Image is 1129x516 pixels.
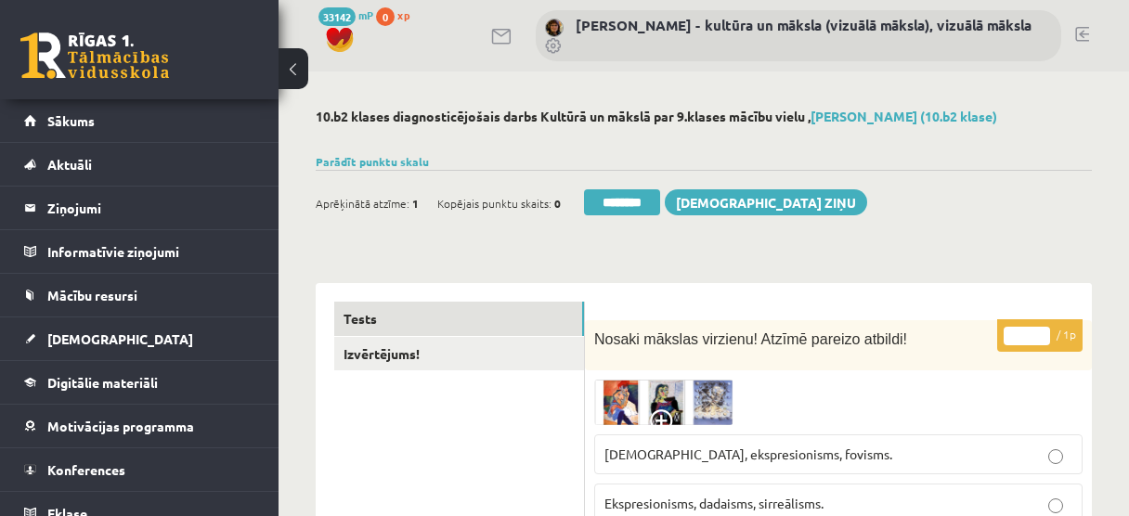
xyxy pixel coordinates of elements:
a: Konferences [24,448,255,491]
a: Mācību resursi [24,274,255,316]
img: Ilze Kolka - kultūra un māksla (vizuālā māksla), vizuālā māksla [545,19,564,37]
span: xp [397,7,409,22]
a: Sākums [24,99,255,142]
a: Tests [334,302,584,336]
a: Informatīvie ziņojumi [24,230,255,273]
a: 33142 mP [318,7,373,22]
span: 0 [376,7,395,26]
a: Motivācijas programma [24,405,255,447]
span: 1 [412,189,419,217]
a: Izvērtējums! [334,337,584,371]
a: [DEMOGRAPHIC_DATA] ziņu [665,189,867,215]
h2: 10.b2 klases diagnosticējošais darbs Kultūrā un mākslā par 9.klases mācību vielu , [316,109,1092,124]
span: Digitālie materiāli [47,374,158,391]
span: Kopējais punktu skaits: [437,189,552,217]
span: Motivācijas programma [47,418,194,434]
img: Ekr%C4%81nuz%C5%86%C4%93mums_2024-07-21_133040.png [594,380,733,425]
input: [DEMOGRAPHIC_DATA], ekspresionisms, fovisms. [1048,449,1063,464]
span: 33142 [318,7,356,26]
a: [DEMOGRAPHIC_DATA] [24,317,255,360]
span: 0 [554,189,561,217]
span: mP [358,7,373,22]
legend: Ziņojumi [47,187,255,229]
span: Aktuāli [47,156,92,173]
span: [DEMOGRAPHIC_DATA] [47,330,193,347]
a: [PERSON_NAME] (10.b2 klase) [811,108,997,124]
input: Ekspresionisms, dadaisms, sirreālisms. [1048,498,1063,513]
a: Rīgas 1. Tālmācības vidusskola [20,32,169,79]
a: Parādīt punktu skalu [316,154,429,169]
p: / 1p [997,319,1083,352]
a: Digitālie materiāli [24,361,255,404]
span: Aprēķinātā atzīme: [316,189,409,217]
a: [PERSON_NAME] - kultūra un māksla (vizuālā māksla), vizuālā māksla [576,16,1032,34]
span: Ekspresionisms, dadaisms, sirreālisms. [604,495,824,511]
a: 0 xp [376,7,419,22]
span: Mācību resursi [47,287,137,303]
span: Konferences [47,461,125,478]
span: Nosaki mākslas virzienu! Atzīmē pareizo atbildi! [594,331,907,347]
legend: Informatīvie ziņojumi [47,230,255,273]
a: Aktuāli [24,143,255,186]
a: Ziņojumi [24,187,255,229]
span: Sākums [47,112,95,129]
span: [DEMOGRAPHIC_DATA], ekspresionisms, fovisms. [604,445,892,462]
